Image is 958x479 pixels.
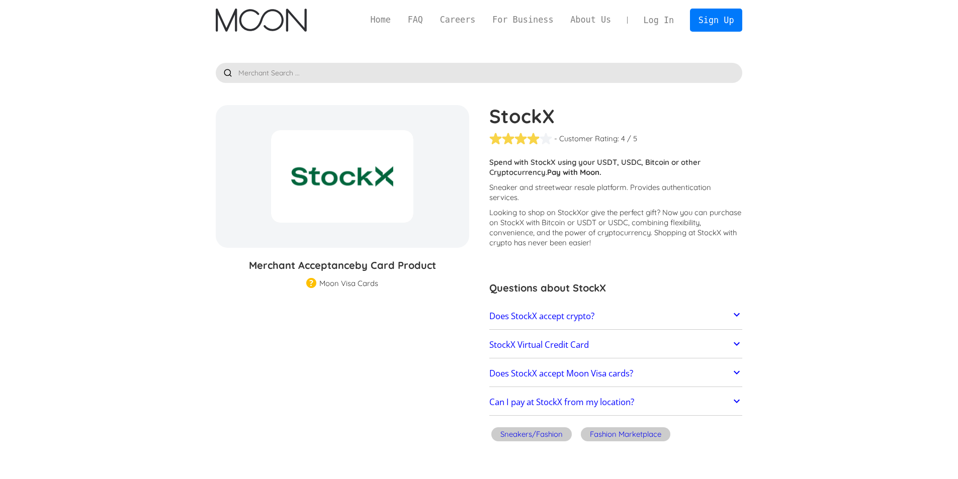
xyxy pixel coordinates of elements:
a: Careers [431,14,484,26]
p: Looking to shop on StockX ? Now you can purchase on StockX with Bitcoin or USDT or USDC, combinin... [489,208,743,248]
a: Does StockX accept crypto? [489,306,743,327]
a: Log In [635,9,682,31]
div: 4 [621,134,625,144]
a: Does StockX accept Moon Visa cards? [489,363,743,384]
input: Merchant Search ... [216,63,743,83]
h3: Merchant Acceptance [216,258,469,273]
a: Home [362,14,399,26]
a: For Business [484,14,562,26]
div: Fashion Marketplace [590,429,661,439]
a: FAQ [399,14,431,26]
span: by Card Product [355,259,436,271]
p: Sneaker and streetwear resale platform. Provides authentication services. [489,182,743,203]
div: / 5 [627,134,637,144]
a: Can I pay at StockX from my location? [489,392,743,413]
a: About Us [562,14,620,26]
strong: Pay with Moon. [547,167,601,177]
h2: Does StockX accept crypto? [489,311,594,321]
a: StockX Virtual Credit Card [489,334,743,355]
h2: StockX Virtual Credit Card [489,340,589,350]
div: Moon Visa Cards [319,278,378,289]
a: home [216,9,307,32]
div: - Customer Rating: [554,134,619,144]
p: Spend with StockX using your USDT, USDC, Bitcoin or other Cryptocurrency. [489,157,743,177]
img: Moon Logo [216,9,307,32]
a: Fashion Marketplace [579,426,672,445]
h3: Questions about StockX [489,280,743,296]
h2: Does StockX accept Moon Visa cards? [489,368,633,378]
a: Sneakers/Fashion [489,426,574,445]
h1: StockX [489,105,743,127]
a: Sign Up [690,9,742,31]
span: or give the perfect gift [581,208,657,217]
h2: Can I pay at StockX from my location? [489,397,634,407]
div: Sneakers/Fashion [500,429,563,439]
